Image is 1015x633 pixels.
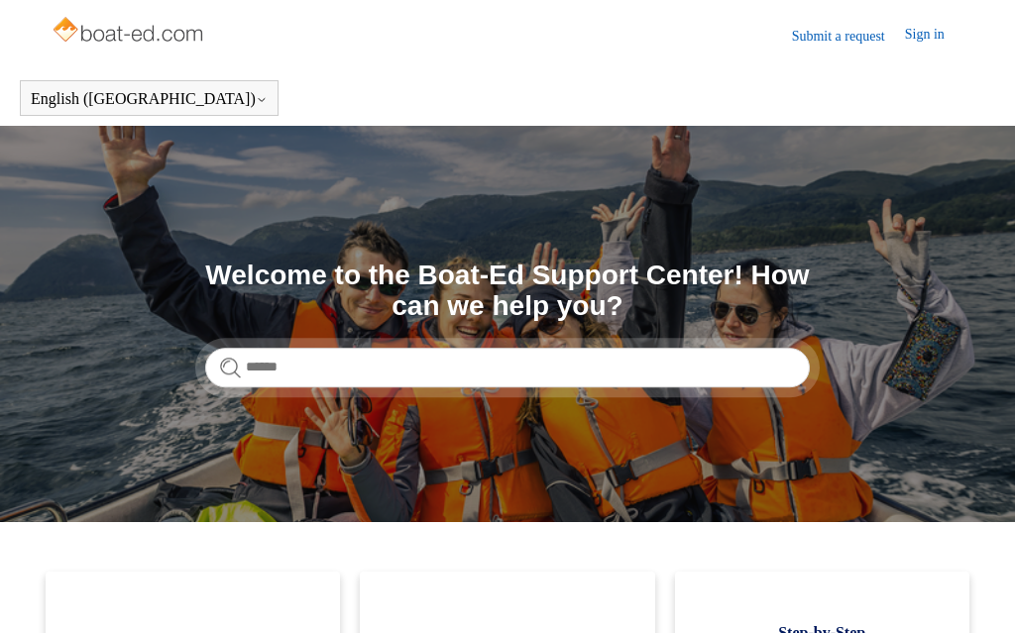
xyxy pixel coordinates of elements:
[905,24,964,48] a: Sign in
[31,90,268,108] button: English ([GEOGRAPHIC_DATA])
[205,348,810,387] input: Search
[949,567,1000,618] div: Live chat
[792,26,905,47] a: Submit a request
[51,12,208,52] img: Boat-Ed Help Center home page
[205,261,810,322] h1: Welcome to the Boat-Ed Support Center! How can we help you?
